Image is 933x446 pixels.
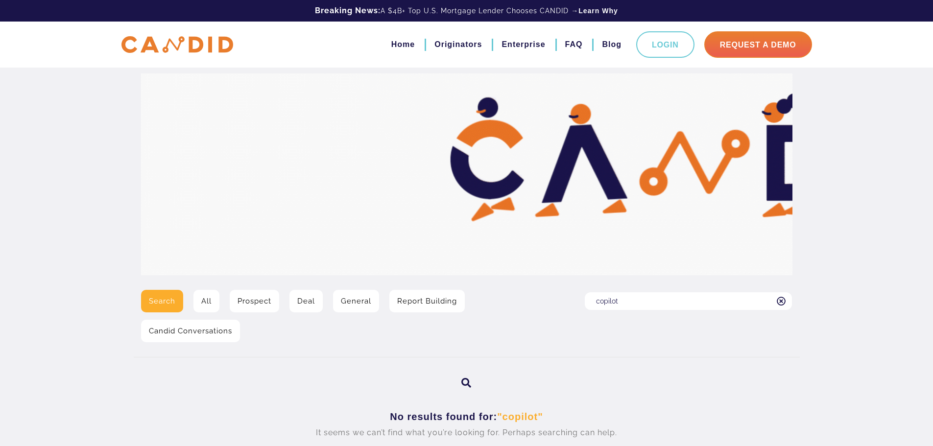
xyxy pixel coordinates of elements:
a: Originators [434,36,482,53]
a: All [193,290,219,312]
a: Login [636,31,694,58]
a: FAQ [565,36,583,53]
a: Enterprise [502,36,545,53]
img: CANDID APP [121,36,233,53]
span: "copilot" [497,411,543,422]
a: Candid Conversations [141,320,240,342]
img: Video Library Hero [141,73,792,275]
a: General [333,290,379,312]
a: Report Building [389,290,465,312]
p: It seems we can’t find what you’re looking for. Perhaps searching can help. [148,424,785,441]
a: Learn Why [578,6,618,16]
a: Deal [289,290,323,312]
h3: No results found for: [148,411,785,423]
a: Prospect [230,290,279,312]
a: Request A Demo [704,31,812,58]
a: Blog [602,36,622,53]
a: Home [391,36,415,53]
b: Breaking News: [315,6,381,15]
